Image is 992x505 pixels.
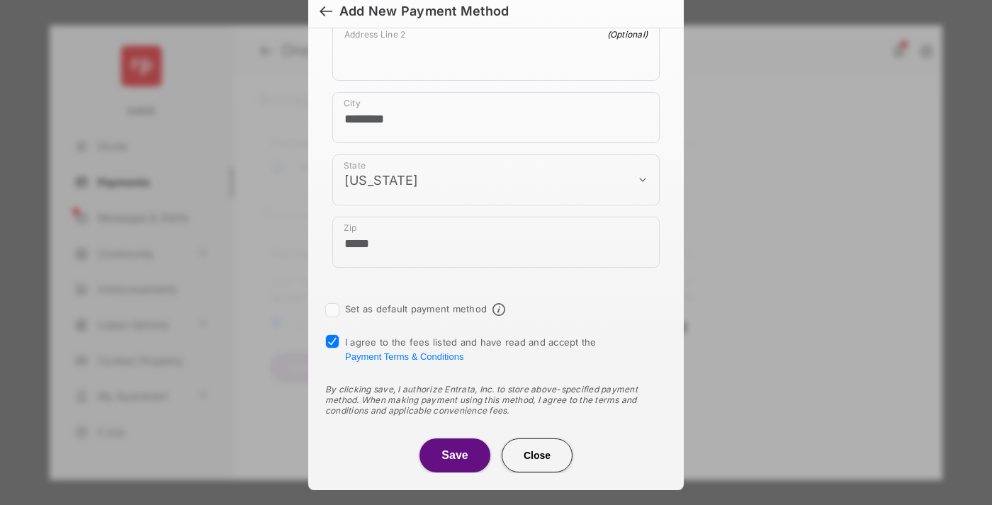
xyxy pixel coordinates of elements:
[332,217,660,268] div: payment_method_screening[postal_addresses][postalCode]
[345,303,487,314] label: Set as default payment method
[492,303,505,316] span: Default payment method info
[345,336,597,362] span: I agree to the fees listed and have read and accept the
[419,438,490,472] button: Save
[332,23,660,81] div: payment_method_screening[postal_addresses][addressLine2]
[339,4,509,19] div: Add New Payment Method
[345,351,463,362] button: I agree to the fees listed and have read and accept the
[332,154,660,205] div: payment_method_screening[postal_addresses][administrativeArea]
[325,384,667,416] div: By clicking save, I authorize Entrata, Inc. to store above-specified payment method. When making ...
[332,92,660,143] div: payment_method_screening[postal_addresses][locality]
[502,438,573,472] button: Close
